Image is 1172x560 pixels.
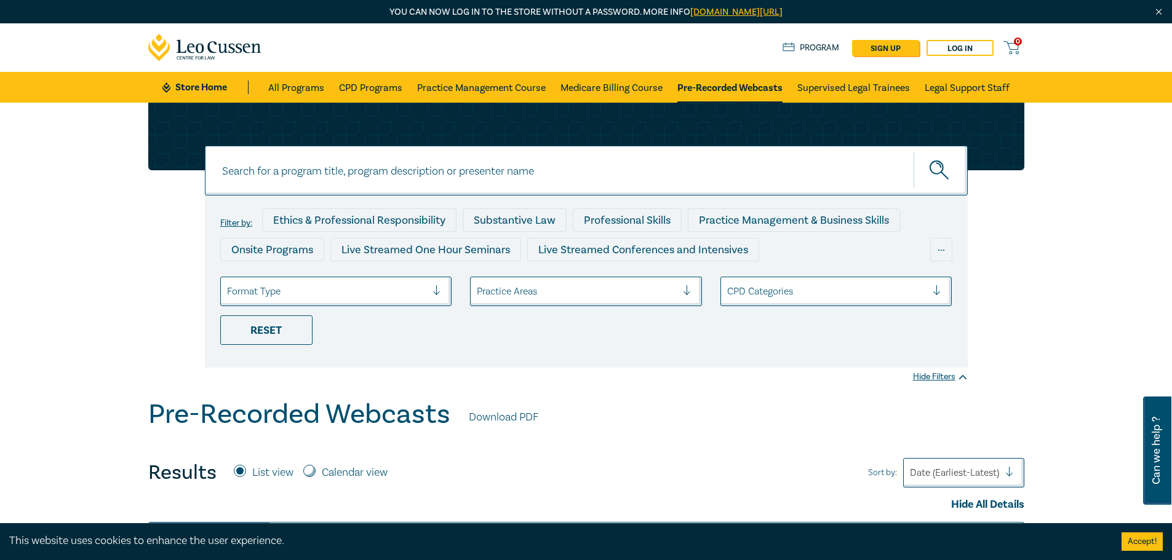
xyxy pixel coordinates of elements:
div: ... [930,238,952,261]
a: Program [783,41,840,55]
div: Hide All Details [148,497,1024,513]
input: select [477,285,479,298]
a: Log in [927,40,994,56]
div: Practice Management & Business Skills [688,208,900,232]
input: select [227,285,229,298]
div: 10 CPD Point Packages [569,267,704,291]
h1: Pre-Recorded Webcasts [148,398,450,430]
label: Calendar view [322,465,388,481]
div: Pre-Recorded Webcasts [421,267,563,291]
button: Accept cookies [1122,532,1163,551]
a: [DOMAIN_NAME][URL] [690,6,783,18]
a: Store Home [162,81,248,94]
div: Live Streamed Conferences and Intensives [527,238,759,261]
input: select [727,285,730,298]
a: Download PDF [469,409,538,425]
div: Live Streamed Practical Workshops [220,267,415,291]
span: Can we help ? [1150,404,1162,497]
div: This website uses cookies to enhance the user experience. [9,533,1103,549]
div: Live Streamed One Hour Seminars [330,238,521,261]
div: Ethics & Professional Responsibility [262,208,456,232]
label: List view [252,465,293,481]
a: Medicare Billing Course [560,72,663,103]
a: Supervised Legal Trainees [797,72,910,103]
label: Filter by: [220,218,252,228]
img: Close [1154,7,1164,17]
a: Pre-Recorded Webcasts [677,72,783,103]
a: sign up [852,40,919,56]
input: Search for a program title, program description or presenter name [205,146,968,195]
div: Reset [220,315,313,345]
p: You can now log in to the store without a password. More info [148,6,1024,19]
div: Onsite Programs [220,238,324,261]
div: Professional Skills [573,208,682,232]
input: Sort by [910,466,912,479]
div: National Programs [710,267,823,291]
div: Hide Filters [913,371,968,383]
a: Legal Support Staff [925,72,1010,103]
span: Sort by: [868,466,897,479]
span: 0 [1014,37,1022,45]
a: CPD Programs [339,72,402,103]
a: Practice Management Course [417,72,546,103]
a: All Programs [268,72,324,103]
div: Substantive Law [463,208,567,232]
h4: Results [148,460,217,485]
